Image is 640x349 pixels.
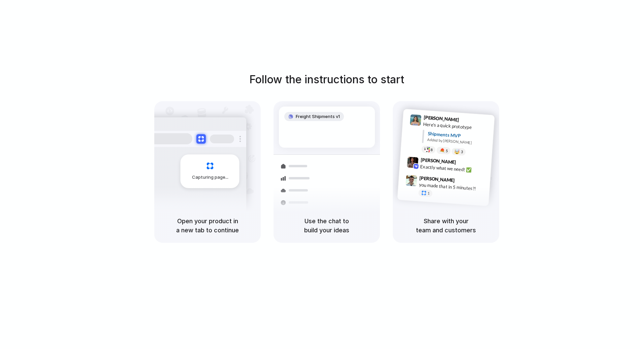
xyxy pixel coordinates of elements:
[427,130,490,141] div: Shipments MVP
[423,120,490,132] div: Here's a quick prototype
[461,150,463,154] span: 3
[458,159,472,167] span: 9:42 AM
[401,216,491,235] h5: Share with your team and customers
[461,117,475,125] span: 9:41 AM
[457,177,471,185] span: 9:47 AM
[419,181,486,193] div: you made that in 5 minutes?!
[162,216,253,235] h5: Open your product in a new tab to continue
[430,148,433,151] span: 8
[427,137,489,147] div: Added by [PERSON_NAME]
[420,156,456,166] span: [PERSON_NAME]
[423,114,459,123] span: [PERSON_NAME]
[192,174,229,181] span: Capturing page
[282,216,372,235] h5: Use the chat to build your ideas
[454,149,460,154] div: 🤯
[249,71,404,88] h1: Follow the instructions to start
[446,149,448,152] span: 5
[427,192,430,195] span: 1
[419,174,455,184] span: [PERSON_NAME]
[420,163,487,174] div: Exactly what we need! ✅
[296,113,340,120] span: Freight Shipments v1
